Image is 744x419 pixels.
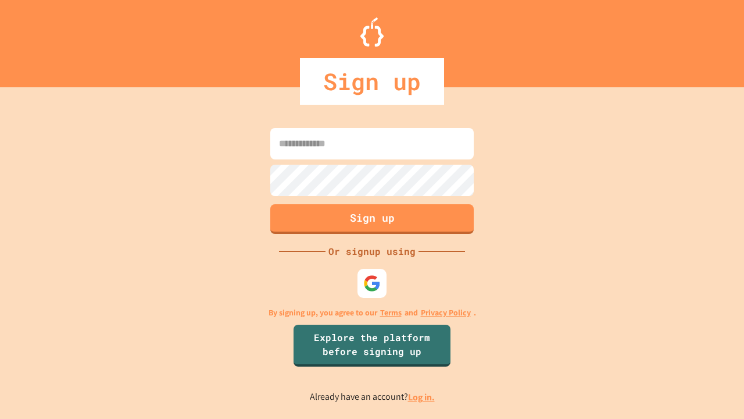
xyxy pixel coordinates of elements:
[363,275,381,292] img: google-icon.svg
[360,17,384,47] img: Logo.svg
[380,307,402,319] a: Terms
[310,390,435,404] p: Already have an account?
[294,325,450,367] a: Explore the platform before signing up
[300,58,444,105] div: Sign up
[421,307,471,319] a: Privacy Policy
[270,204,474,234] button: Sign up
[269,307,476,319] p: By signing up, you agree to our and .
[408,391,435,403] a: Log in.
[325,244,419,258] div: Or signup using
